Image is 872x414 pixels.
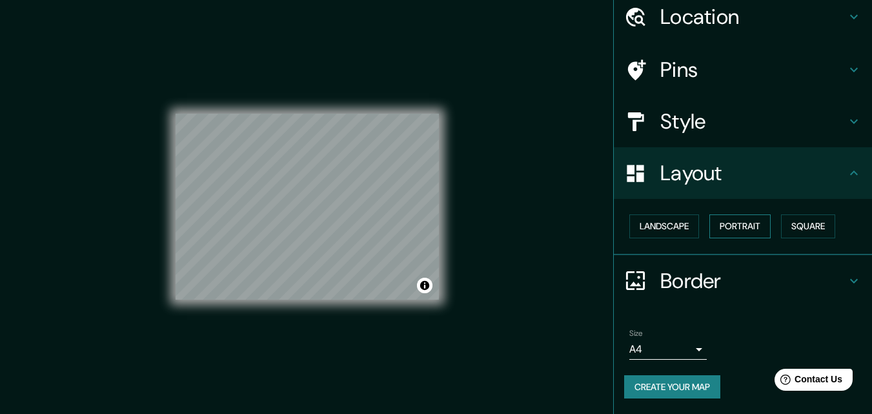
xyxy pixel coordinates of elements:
h4: Layout [660,160,846,186]
button: Portrait [709,214,771,238]
div: Layout [614,147,872,199]
h4: Location [660,4,846,30]
button: Toggle attribution [417,278,432,293]
h4: Border [660,268,846,294]
button: Square [781,214,835,238]
button: Create your map [624,375,720,399]
div: Style [614,96,872,147]
div: Pins [614,44,872,96]
label: Size [629,327,643,338]
div: A4 [629,339,707,360]
div: Border [614,255,872,307]
button: Landscape [629,214,699,238]
iframe: Help widget launcher [757,364,858,400]
h4: Style [660,109,846,134]
h4: Pins [660,57,846,83]
canvas: Map [176,114,439,300]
